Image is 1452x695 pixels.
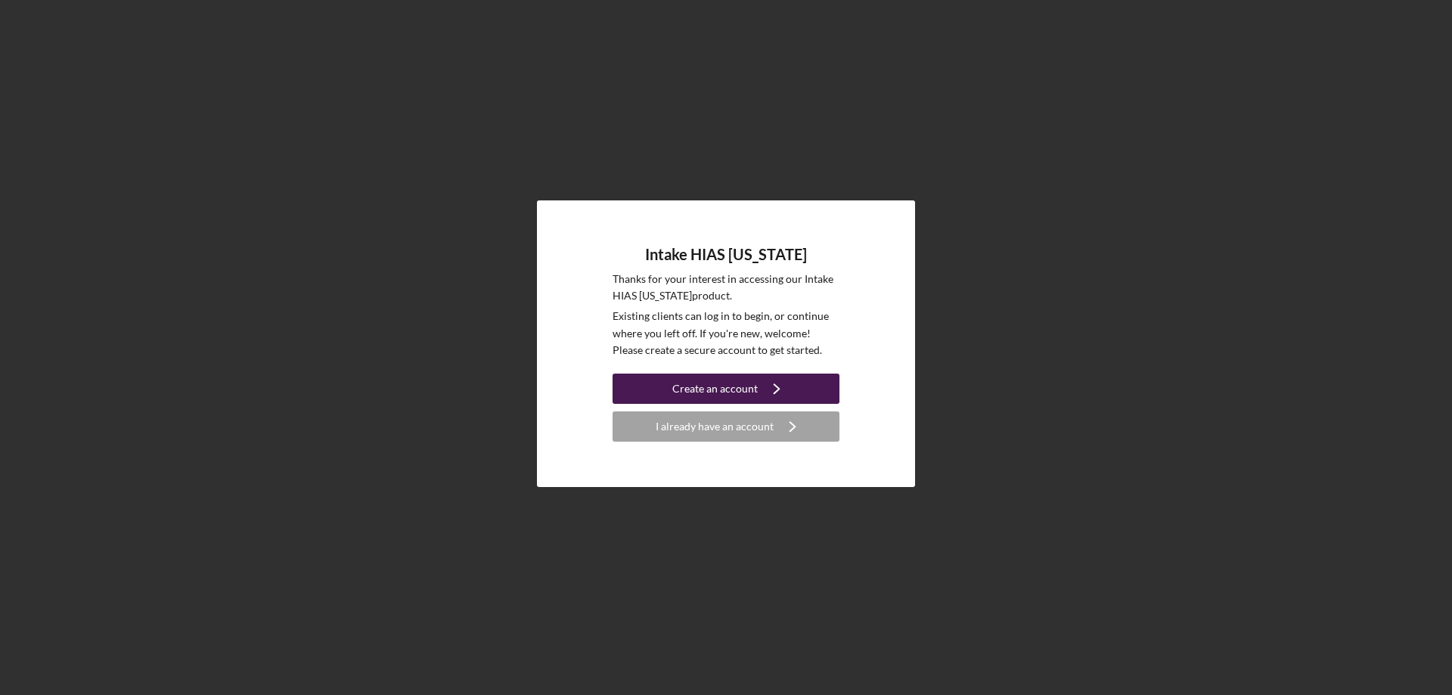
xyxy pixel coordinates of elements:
[613,374,839,408] a: Create an account
[613,271,839,305] p: Thanks for your interest in accessing our Intake HIAS [US_STATE] product.
[613,411,839,442] button: I already have an account
[656,411,774,442] div: I already have an account
[672,374,758,404] div: Create an account
[645,246,807,263] h4: Intake HIAS [US_STATE]
[613,308,839,358] p: Existing clients can log in to begin, or continue where you left off. If you're new, welcome! Ple...
[613,374,839,404] button: Create an account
